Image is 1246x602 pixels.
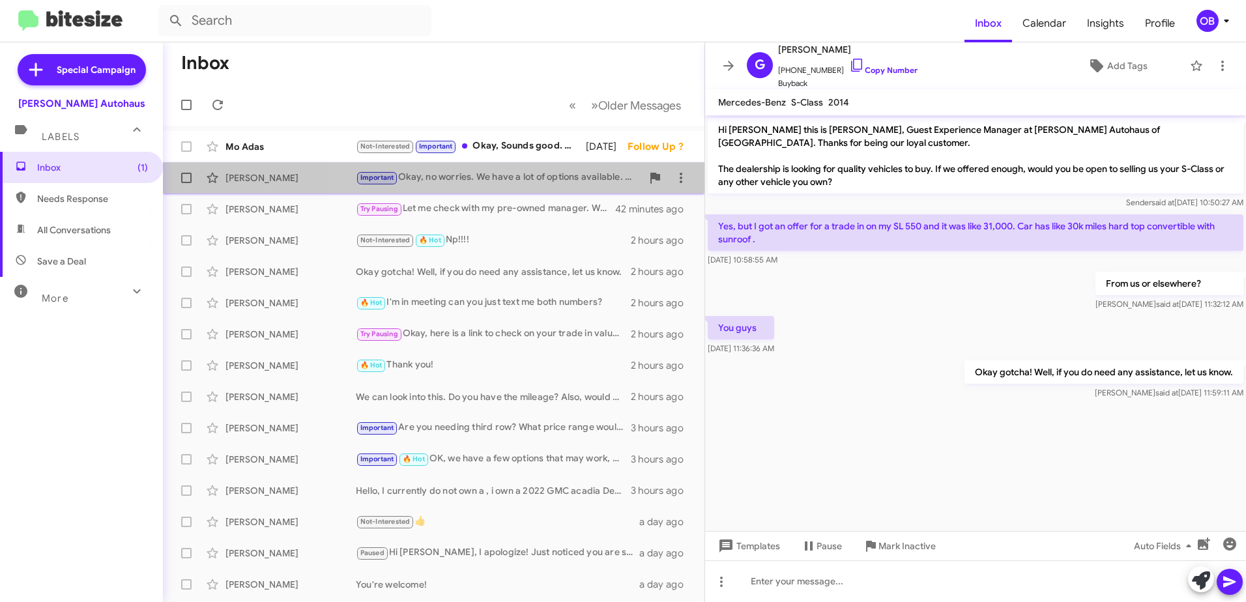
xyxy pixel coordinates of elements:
div: OB [1196,10,1219,32]
h1: Inbox [181,53,229,74]
div: [PERSON_NAME] [225,171,356,184]
div: Hello, I currently do not own a , i own a 2022 GMC acadia Denali 60k miles, only a no cash exchan... [356,484,631,497]
input: Search [158,5,431,36]
div: [DATE] [586,140,628,153]
div: 2 hours ago [631,390,694,403]
div: Are you needing third row? What price range would you want to be in? [356,420,631,435]
span: Mercedes-Benz [718,96,786,108]
div: [PERSON_NAME] [225,328,356,341]
div: [PERSON_NAME] [225,484,356,497]
p: Okay gotcha! Well, if you do need any assistance, let us know. [964,360,1243,384]
div: Let me check with my pre-owned manager. We would definitely take them on trade, but I will make s... [356,201,616,216]
button: Templates [705,534,790,558]
span: Try Pausing [360,330,398,338]
a: Profile [1135,5,1185,42]
p: You guys [708,316,774,339]
button: Previous [561,92,584,119]
button: Add Tags [1051,54,1183,78]
div: a day ago [639,547,694,560]
div: 3 hours ago [631,453,694,466]
nav: Page navigation example [562,92,689,119]
div: [PERSON_NAME] [225,390,356,403]
span: Templates [716,534,780,558]
span: [PERSON_NAME] [778,42,918,57]
div: Hi [PERSON_NAME], I apologize! Just noticed you are still working with [PERSON_NAME] on your trad... [356,545,639,560]
div: You're welcome! [356,578,639,591]
div: 2 hours ago [631,265,694,278]
a: Special Campaign [18,54,146,85]
div: 👍 [356,514,639,529]
span: Auto Fields [1134,534,1196,558]
div: [PERSON_NAME] [225,234,356,247]
button: Mark Inactive [852,534,946,558]
span: 🔥 Hot [360,298,383,307]
span: Not-Interested [360,142,411,150]
span: Insights [1077,5,1135,42]
div: Okay, no worries. We have a lot of options available. We can reconnect later on! [356,170,642,185]
span: Not-Interested [360,236,411,244]
span: Mark Inactive [878,534,936,558]
button: Next [583,92,689,119]
div: Okay, here is a link to check on your trade in value! We are typically pretty close to what they ... [356,326,631,341]
button: Auto Fields [1123,534,1207,558]
span: 🔥 Hot [360,361,383,369]
a: Copy Number [849,65,918,75]
div: OK, we have a few options that may work, and we can also get an appraisal on your Corvette. I not... [356,451,631,466]
span: Pause [817,534,842,558]
div: I'm in meeting can you just text me both numbers? [356,295,631,310]
span: Sender [DATE] 10:50:27 AM [1126,197,1243,207]
span: said at [1156,299,1179,309]
span: More [42,293,68,304]
div: 2 hours ago [631,234,694,247]
span: Important [360,455,394,463]
div: [PERSON_NAME] [225,453,356,466]
div: [PERSON_NAME] [225,296,356,309]
span: Important [360,173,394,182]
div: [PERSON_NAME] [225,203,356,216]
span: Labels [42,131,80,143]
p: From us or elsewhere? [1095,272,1243,295]
span: 🔥 Hot [419,236,441,244]
div: 42 minutes ago [616,203,694,216]
span: Buyback [778,77,918,90]
span: said at [1152,197,1174,207]
span: Needs Response [37,192,148,205]
div: [PERSON_NAME] [225,515,356,528]
span: Special Campaign [57,63,136,76]
span: Important [419,142,453,150]
div: Thank you! [356,358,631,373]
span: G [755,55,765,76]
div: Okay, Sounds good. Will keep in touch. [356,139,586,154]
div: [PERSON_NAME] [225,578,356,591]
div: [PERSON_NAME] [225,265,356,278]
p: Hi [PERSON_NAME] this is [PERSON_NAME], Guest Experience Manager at [PERSON_NAME] Autohaus of [GE... [708,118,1243,193]
div: [PERSON_NAME] [225,359,356,372]
span: « [569,97,576,113]
div: [PERSON_NAME] Autohaus [18,97,145,110]
button: Pause [790,534,852,558]
span: All Conversations [37,223,111,236]
div: [PERSON_NAME] [225,422,356,435]
div: a day ago [639,578,694,591]
span: S-Class [791,96,823,108]
span: 🔥 Hot [403,455,425,463]
div: Okay gotcha! Well, if you do need any assistance, let us know. [356,265,631,278]
span: [DATE] 11:36:36 AM [708,343,774,353]
div: Mo Adas [225,140,356,153]
span: Save a Deal [37,255,86,268]
span: Try Pausing [360,205,398,213]
div: 2 hours ago [631,359,694,372]
div: Np!!!! [356,233,631,248]
span: 2014 [828,96,849,108]
div: 2 hours ago [631,296,694,309]
span: [DATE] 10:58:55 AM [708,255,777,265]
span: Add Tags [1107,54,1148,78]
button: OB [1185,10,1232,32]
span: Paused [360,549,384,557]
div: a day ago [639,515,694,528]
a: Inbox [964,5,1012,42]
a: Calendar [1012,5,1077,42]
